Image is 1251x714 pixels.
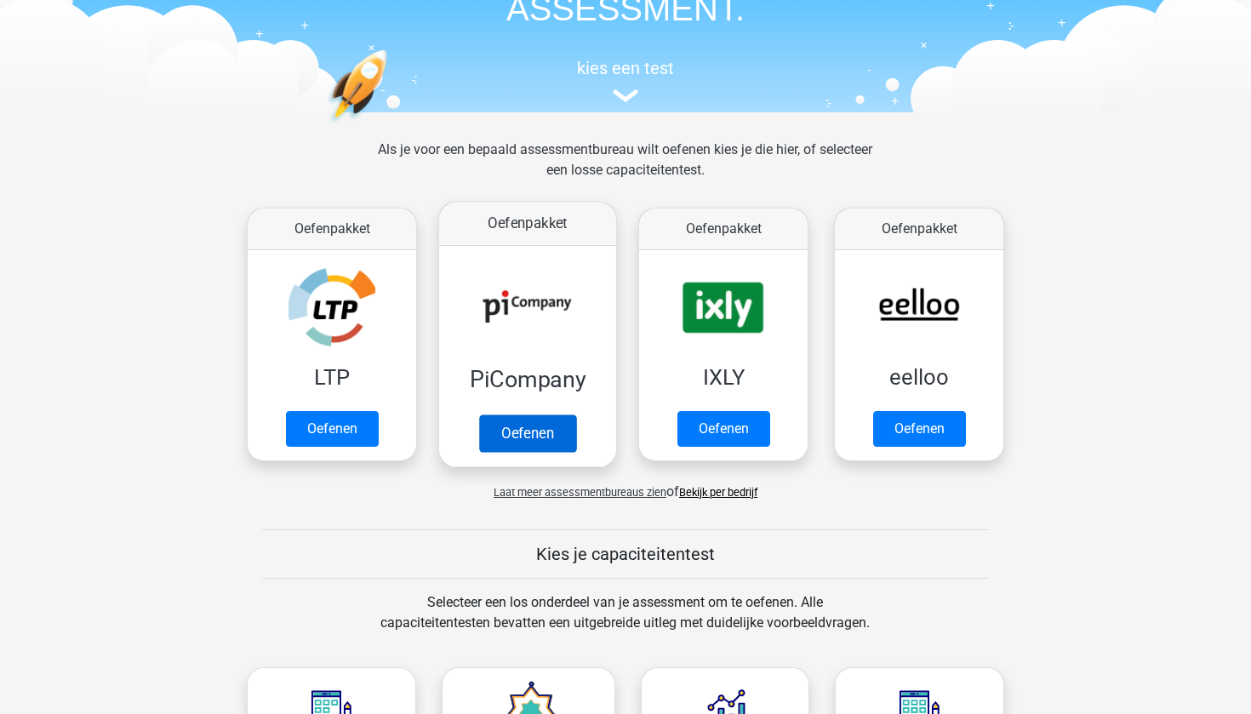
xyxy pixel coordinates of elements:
[234,58,1017,103] a: kies een test
[234,468,1017,502] div: of
[364,140,886,201] div: Als je voor een bepaald assessmentbureau wilt oefenen kies je die hier, of selecteer een losse ca...
[262,544,989,564] h5: Kies je capaciteitentest
[494,486,666,499] span: Laat meer assessmentbureaus zien
[679,486,757,499] a: Bekijk per bedrijf
[364,592,886,654] div: Selecteer een los onderdeel van je assessment om te oefenen. Alle capaciteitentesten bevatten een...
[234,58,1017,78] h5: kies een test
[286,411,379,447] a: Oefenen
[873,411,966,447] a: Oefenen
[479,414,576,452] a: Oefenen
[328,49,453,203] img: oefenen
[677,411,770,447] a: Oefenen
[613,89,638,102] img: assessment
